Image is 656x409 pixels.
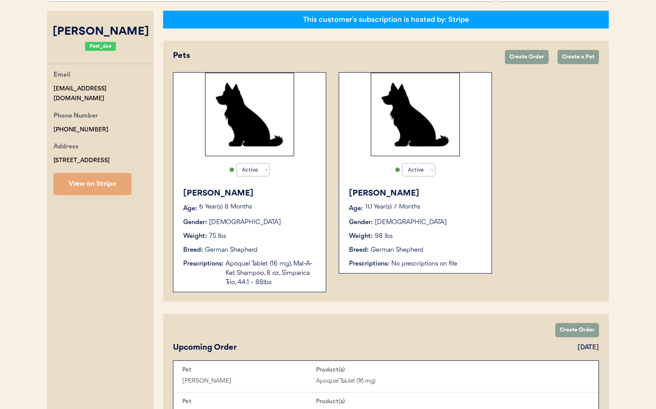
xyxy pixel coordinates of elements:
div: [PERSON_NAME] [47,24,154,41]
button: View on Stripe [53,173,131,195]
div: 75 lbs [209,232,226,241]
div: Weight: [349,232,373,241]
div: [PERSON_NAME] [349,188,483,200]
div: Pets [173,50,496,62]
div: Breed: [183,245,203,255]
div: [DEMOGRAPHIC_DATA] [209,218,281,227]
div: Product(s) [316,398,450,405]
p: 10 Year(s) 7 Months [365,204,483,210]
div: [PERSON_NAME] [182,376,316,386]
div: Weight: [183,232,207,241]
div: [STREET_ADDRESS] [53,155,110,166]
div: 98 lbs [375,232,393,241]
button: Create Order [505,50,549,64]
div: Phone Number [53,111,98,122]
div: [DATE] [578,343,599,352]
div: Address [53,142,78,153]
div: [DEMOGRAPHIC_DATA] [375,218,447,227]
div: No prescriptions on file [391,259,483,269]
div: Prescriptions: [183,259,223,269]
div: Apoquel Tablet (16 mg) [316,376,450,386]
div: Age: [349,204,363,213]
img: Rectangle%2029.svg [371,73,460,156]
div: Email [53,70,70,81]
div: Product(s) [316,366,450,373]
div: Age: [183,204,197,213]
button: Create Order [555,323,599,337]
div: Apoquel Tablet (16 mg), Mal-A-Ket Shampoo, 8 oz, Simparica Trio, 44.1 - 88lbs [225,259,317,287]
div: [EMAIL_ADDRESS][DOMAIN_NAME] [53,84,154,104]
div: Pet [182,366,316,373]
div: Pet [182,398,316,405]
div: German Shepherd [205,245,258,255]
div: [PHONE_NUMBER] [53,125,108,135]
button: Create a Pet [558,50,599,64]
div: Upcoming Order [173,342,237,354]
img: Rectangle%2029.svg [205,73,294,156]
div: Prescriptions: [349,259,389,269]
p: 6 Year(s) 8 Months [199,204,317,210]
div: Breed: [349,245,369,255]
div: [PERSON_NAME] [183,188,317,200]
div: Gender: [183,218,207,227]
div: Gender: [349,218,373,227]
div: This customer's subscription is hosted by: Stripe [303,15,469,25]
div: German Shepherd [371,245,423,255]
